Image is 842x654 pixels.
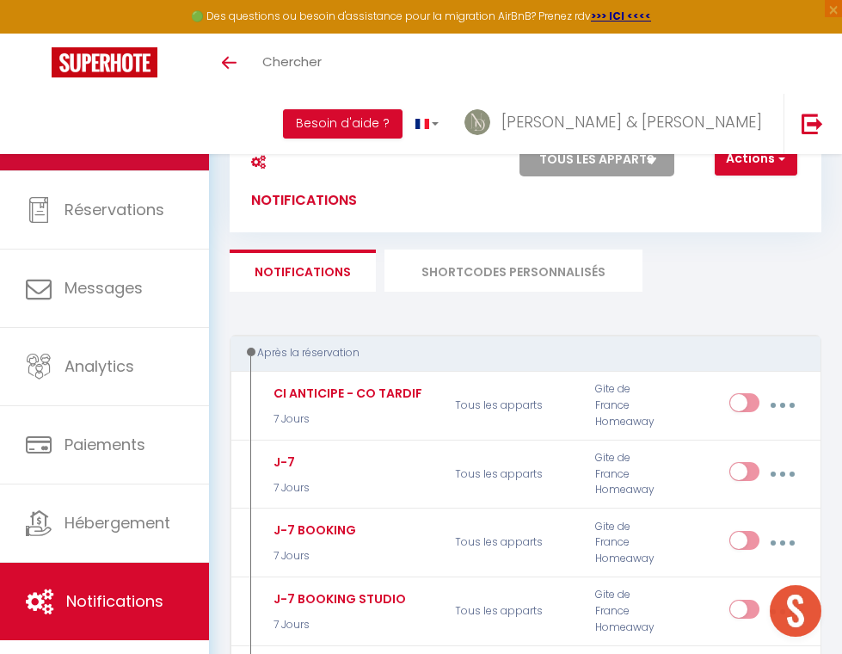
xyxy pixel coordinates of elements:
[269,411,422,428] p: 7 Jours
[65,434,145,455] span: Paiements
[65,355,134,377] span: Analytics
[66,590,163,612] span: Notifications
[584,449,677,499] div: Gite de France Homeaway
[269,548,356,565] p: 7 Jours
[269,589,406,608] div: J-7 BOOKING STUDIO
[262,52,322,71] span: Chercher
[269,384,422,403] div: CI ANTICIPE - CO TARDIF
[444,518,584,568] p: Tous les apparts
[464,109,490,135] img: ...
[283,109,403,139] button: Besoin d'aide ?
[584,587,677,637] div: Gite de France Homeaway
[65,512,170,534] span: Hébergement
[452,94,784,154] a: ... [PERSON_NAME] & [PERSON_NAME]
[501,111,762,133] span: [PERSON_NAME] & [PERSON_NAME]
[715,142,797,176] button: Actions
[230,250,376,292] li: Notifications
[444,380,584,430] p: Tous les apparts
[444,449,584,499] p: Tous les apparts
[444,587,584,637] p: Tous les apparts
[65,277,143,299] span: Messages
[269,453,310,472] div: J-7
[384,250,642,292] li: SHORTCODES PERSONNALISÉS
[269,480,310,497] p: 7 Jours
[243,142,367,219] h3: Notifications
[249,34,335,94] a: Chercher
[65,199,164,220] span: Réservations
[269,521,356,540] div: J-7 BOOKING
[591,9,651,23] a: >>> ICI <<<<
[770,585,821,637] div: Ouvrir le chat
[584,518,677,568] div: Gite de France Homeaway
[802,113,823,134] img: logout
[52,47,157,77] img: Super Booking
[246,345,795,361] div: Après la réservation
[584,380,677,430] div: Gite de France Homeaway
[269,617,406,633] p: 7 Jours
